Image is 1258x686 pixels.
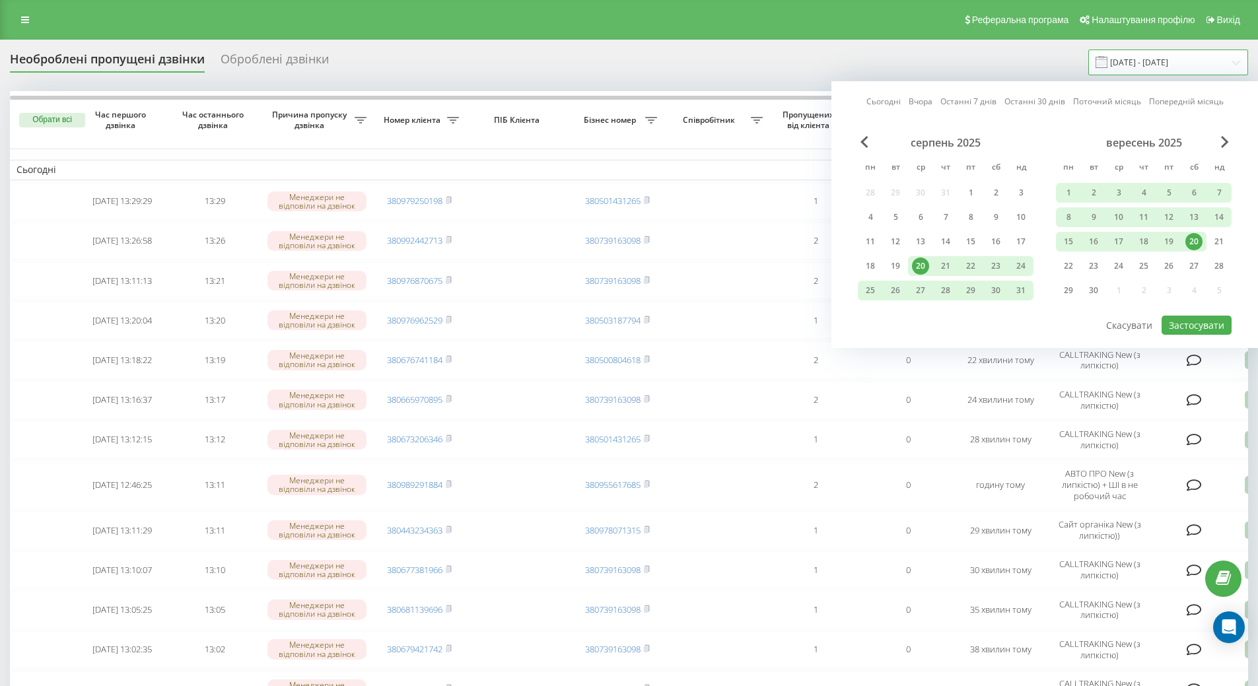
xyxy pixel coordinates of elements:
[1012,184,1030,201] div: 3
[887,282,904,299] div: 26
[477,115,560,125] span: ПІБ Клієнта
[1135,233,1152,250] div: 18
[860,136,868,148] span: Previous Month
[1110,233,1127,250] div: 17
[958,207,983,227] div: пт 8 серп 2025 р.
[76,551,168,588] td: [DATE] 13:10:07
[983,183,1008,203] div: сб 2 серп 2025 р.
[987,257,1004,275] div: 23
[912,282,929,299] div: 27
[962,209,979,226] div: 8
[983,207,1008,227] div: сб 9 серп 2025 р.
[1073,95,1141,108] a: Поточний місяць
[862,382,954,419] td: 0
[911,158,930,178] abbr: середа
[1149,95,1224,108] a: Попередній місяць
[1185,233,1203,250] div: 20
[1185,209,1203,226] div: 13
[983,256,1008,276] div: сб 23 серп 2025 р.
[1008,256,1033,276] div: нд 24 серп 2025 р.
[1160,233,1177,250] div: 19
[10,52,205,73] div: Необроблені пропущені дзвінки
[1106,232,1131,252] div: ср 17 вер 2025 р.
[1131,183,1156,203] div: чт 4 вер 2025 р.
[858,232,883,252] div: пн 11 серп 2025 р.
[168,551,261,588] td: 13:10
[1135,209,1152,226] div: 11
[972,15,1069,25] span: Реферальна програма
[954,461,1047,509] td: годину тому
[387,479,442,491] a: 380989291884
[1210,209,1228,226] div: 14
[886,158,905,178] abbr: вівторок
[585,275,641,287] a: 380739163098
[1206,232,1232,252] div: нд 21 вер 2025 р.
[19,113,85,127] button: Обрати всі
[387,433,442,445] a: 380673206346
[76,262,168,299] td: [DATE] 13:11:13
[1081,232,1106,252] div: вт 16 вер 2025 р.
[1084,158,1103,178] abbr: вівторок
[862,631,954,668] td: 0
[1085,184,1102,201] div: 2
[387,564,442,576] a: 380677381966
[883,207,908,227] div: вт 5 серп 2025 р.
[1206,183,1232,203] div: нд 7 вер 2025 р.
[958,256,983,276] div: пт 22 серп 2025 р.
[87,110,158,130] span: Час першого дзвінка
[908,207,933,227] div: ср 6 серп 2025 р.
[769,223,862,259] td: 2
[1181,232,1206,252] div: сб 20 вер 2025 р.
[76,512,168,549] td: [DATE] 13:11:29
[769,631,862,668] td: 1
[1156,256,1181,276] div: пт 26 вер 2025 р.
[933,281,958,300] div: чт 28 серп 2025 р.
[954,512,1047,549] td: 29 хвилин тому
[933,207,958,227] div: чт 7 серп 2025 р.
[1047,341,1152,378] td: CALLTRAKING New (з липкістю)
[387,603,442,615] a: 380681139696
[1156,207,1181,227] div: пт 12 вер 2025 р.
[267,390,367,409] div: Менеджери не відповіли на дзвінок
[866,95,901,108] a: Сьогодні
[983,281,1008,300] div: сб 30 серп 2025 р.
[168,512,261,549] td: 13:11
[983,232,1008,252] div: сб 16 серп 2025 р.
[76,591,168,628] td: [DATE] 13:05:25
[168,302,261,339] td: 13:20
[168,382,261,419] td: 13:17
[1085,209,1102,226] div: 9
[961,158,981,178] abbr: п’ятниця
[168,223,261,259] td: 13:26
[1085,233,1102,250] div: 16
[585,564,641,576] a: 380739163098
[1081,281,1106,300] div: вт 30 вер 2025 р.
[962,184,979,201] div: 1
[862,233,879,250] div: 11
[168,262,261,299] td: 13:21
[908,256,933,276] div: ср 20 серп 2025 р.
[936,158,956,178] abbr: четвер
[267,475,367,495] div: Менеджери не відповіли на дзвінок
[1159,158,1179,178] abbr: п’ятниця
[883,281,908,300] div: вт 26 серп 2025 р.
[1012,257,1030,275] div: 24
[862,209,879,226] div: 4
[1181,183,1206,203] div: сб 6 вер 2025 р.
[1056,207,1081,227] div: пн 8 вер 2025 р.
[1060,233,1077,250] div: 15
[1085,282,1102,299] div: 30
[1110,257,1127,275] div: 24
[769,512,862,549] td: 1
[76,631,168,668] td: [DATE] 13:02:35
[1160,257,1177,275] div: 26
[1131,256,1156,276] div: чт 25 вер 2025 р.
[954,341,1047,378] td: 22 хвилини тому
[1099,316,1160,335] button: Скасувати
[937,209,954,226] div: 7
[862,551,954,588] td: 0
[168,591,261,628] td: 13:05
[76,382,168,419] td: [DATE] 13:16:37
[387,524,442,536] a: 380443234363
[862,282,879,299] div: 25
